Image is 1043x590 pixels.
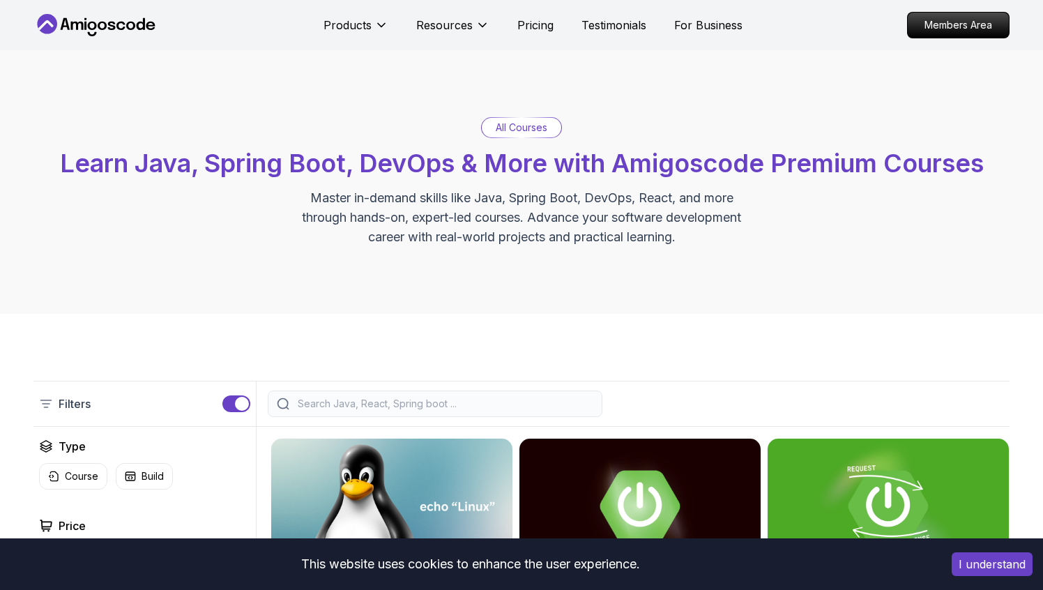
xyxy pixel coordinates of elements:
[907,12,1010,38] a: Members Area
[496,121,547,135] p: All Courses
[581,17,646,33] a: Testimonials
[416,17,489,45] button: Resources
[271,439,512,574] img: Linux Fundamentals card
[60,148,984,179] span: Learn Java, Spring Boot, DevOps & More with Amigoscode Premium Courses
[142,469,164,483] p: Build
[768,439,1009,574] img: Building APIs with Spring Boot card
[674,17,743,33] a: For Business
[416,17,473,33] p: Resources
[323,17,388,45] button: Products
[10,549,931,580] div: This website uses cookies to enhance the user experience.
[952,552,1033,576] button: Accept cookies
[517,17,554,33] a: Pricing
[59,517,86,534] h2: Price
[59,438,86,455] h2: Type
[39,463,107,490] button: Course
[65,469,98,483] p: Course
[295,397,593,411] input: Search Java, React, Spring boot ...
[116,463,173,490] button: Build
[59,395,91,412] p: Filters
[287,188,756,247] p: Master in-demand skills like Java, Spring Boot, DevOps, React, and more through hands-on, expert-...
[323,17,372,33] p: Products
[908,13,1009,38] p: Members Area
[519,439,761,574] img: Advanced Spring Boot card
